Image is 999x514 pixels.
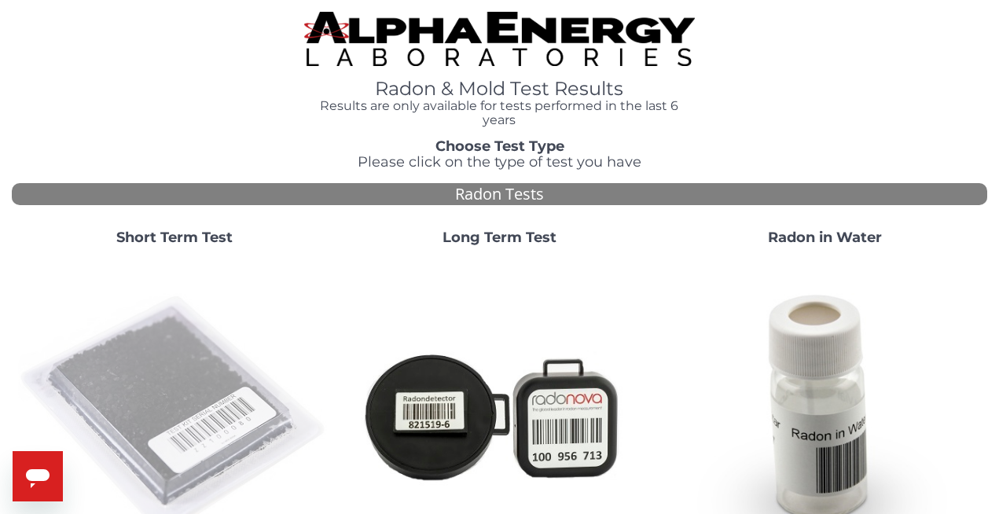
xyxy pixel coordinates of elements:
[358,153,641,171] span: Please click on the type of test you have
[435,138,564,155] strong: Choose Test Type
[116,229,233,246] strong: Short Term Test
[768,229,882,246] strong: Radon in Water
[304,99,694,127] h4: Results are only available for tests performed in the last 6 years
[304,79,694,99] h1: Radon & Mold Test Results
[443,229,556,246] strong: Long Term Test
[13,451,63,501] iframe: Button to launch messaging window
[12,183,987,206] div: Radon Tests
[304,12,694,66] img: TightCrop.jpg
